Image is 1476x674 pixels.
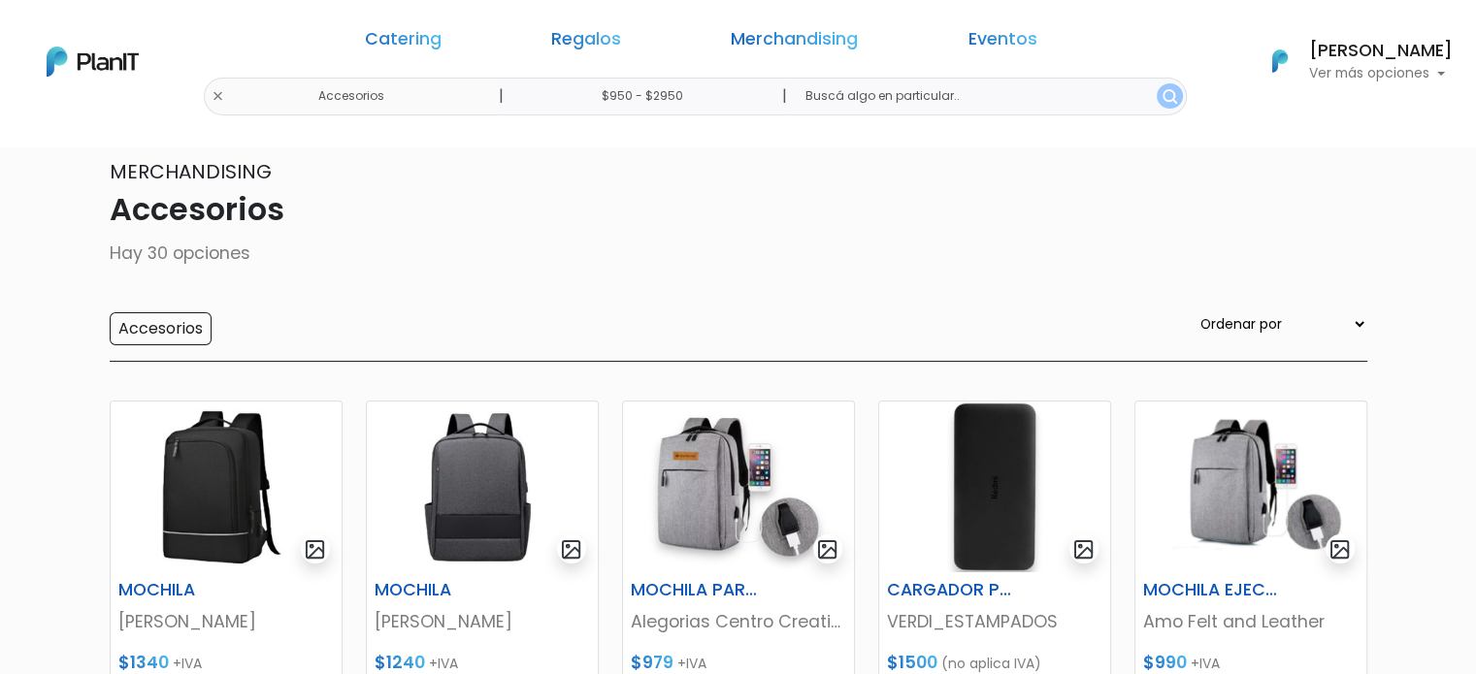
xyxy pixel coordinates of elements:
[1191,654,1220,673] span: +IVA
[731,31,858,54] a: Merchandising
[173,654,202,673] span: +IVA
[111,401,342,572] img: thumb_image__copia___copia___copia___copia___copia___copia___copia___copia___copia___copia___copi...
[365,31,442,54] a: Catering
[118,651,169,674] span: $1340
[375,651,425,674] span: $1240
[1132,580,1291,600] h6: MOCHILA EJECUTIVA 1
[47,47,139,77] img: PlanIt Logo
[1143,609,1359,634] p: Amo Felt and Leather
[110,186,1367,233] p: Accesorios
[100,18,279,56] div: ¿Necesitás ayuda?
[304,538,326,561] img: gallery-light
[1309,43,1453,60] h6: [PERSON_NAME]
[110,157,1367,186] p: Merchandising
[110,241,1367,266] p: Hay 30 opciones
[110,312,212,345] input: Accesorios
[789,78,1186,115] input: Buscá algo en particular..
[619,580,778,600] h6: MOCHILA PARA LAPTOP
[367,401,598,572] img: thumb_image__copia___copia___copia___copia___copia___copia___copia___copia___copia___copia___copi...
[968,31,1036,54] a: Eventos
[1143,651,1187,674] span: $990
[429,654,458,673] span: +IVA
[875,580,1034,600] h6: CARGADOR POWER BANK
[498,84,503,108] p: |
[816,538,838,561] img: gallery-light
[118,609,334,634] p: [PERSON_NAME]
[1163,89,1177,104] img: search_button-432b6d5273f82d61273b3651a40e1bd1b912527efae98b1b7a1b2c0702e16a8d.svg
[1309,67,1453,80] p: Ver más opciones
[631,609,846,634] p: Alegorias Centro Creativo
[107,580,266,600] h6: MOCHILA
[212,90,224,103] img: close-6986928ebcb1d6c9903e3b54e860dbc4d054630f23adef3a32610726dff6a82b.svg
[1247,36,1453,86] button: PlanIt Logo [PERSON_NAME] Ver más opciones
[887,651,937,674] span: $1500
[941,654,1041,673] span: (no aplica IVA)
[375,609,590,634] p: [PERSON_NAME]
[1072,538,1095,561] img: gallery-light
[623,401,854,572] img: thumb_image__copia___copia___copia___copia___copia___copia___copia___copia___copia_-Photoroom__18...
[879,401,1110,572] img: thumb_2000___2000-Photoroom_-_2024-09-25T163418.722.jpg
[631,651,673,674] span: $979
[1135,401,1366,572] img: thumb_Captura_de_pantalla_2024-11-07_130731.png
[677,654,706,673] span: +IVA
[887,609,1102,634] p: VERDI_ESTAMPADOS
[781,84,786,108] p: |
[1259,40,1301,82] img: PlanIt Logo
[551,31,621,54] a: Regalos
[1328,538,1351,561] img: gallery-light
[363,580,522,600] h6: MOCHILA
[560,538,582,561] img: gallery-light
